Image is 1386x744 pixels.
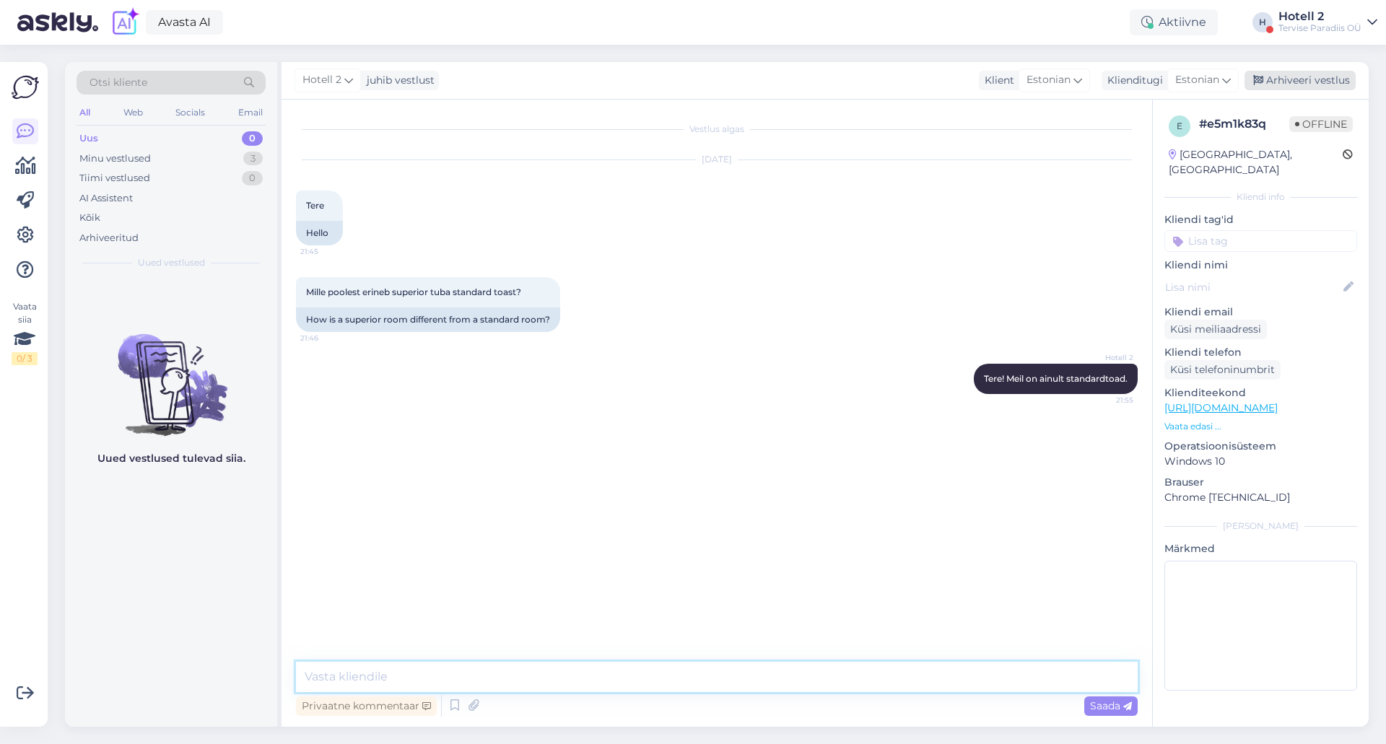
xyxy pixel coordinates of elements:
div: Uus [79,131,98,146]
span: Mille poolest erineb superior tuba standard toast? [306,286,521,297]
div: Arhiveeritud [79,231,139,245]
p: Brauser [1164,475,1357,490]
p: Klienditeekond [1164,385,1357,401]
span: Offline [1289,116,1353,132]
p: Kliendi tag'id [1164,212,1357,227]
div: Küsi meiliaadressi [1164,320,1267,339]
span: Saada [1090,699,1132,712]
p: Uued vestlused tulevad siia. [97,451,245,466]
span: Tere [306,200,324,211]
input: Lisa nimi [1165,279,1341,295]
p: Windows 10 [1164,454,1357,469]
img: Askly Logo [12,74,39,101]
p: Märkmed [1164,541,1357,556]
p: Operatsioonisüsteem [1164,439,1357,454]
div: Minu vestlused [79,152,151,166]
div: How is a superior room different from a standard room? [296,307,560,332]
a: Hotell 2Tervise Paradiis OÜ [1278,11,1377,34]
div: Tiimi vestlused [79,171,150,185]
div: [PERSON_NAME] [1164,520,1357,533]
div: Hello [296,221,343,245]
span: Hotell 2 [1079,352,1133,363]
span: Hotell 2 [302,72,341,88]
div: 3 [243,152,263,166]
div: Web [121,103,146,122]
a: Avasta AI [146,10,223,35]
div: juhib vestlust [361,73,435,88]
img: explore-ai [110,7,140,38]
p: Kliendi telefon [1164,345,1357,360]
div: Arhiveeri vestlus [1245,71,1356,90]
span: Estonian [1175,72,1219,88]
div: Kliendi info [1164,191,1357,203]
input: Lisa tag [1164,230,1357,252]
img: No chats [65,308,277,438]
p: Vaata edasi ... [1164,420,1357,433]
span: 21:46 [300,333,354,343]
div: Hotell 2 [1278,11,1361,22]
div: Tervise Paradiis OÜ [1278,22,1361,34]
span: 21:55 [1079,395,1133,406]
div: Küsi telefoninumbrit [1164,360,1281,380]
div: Aktiivne [1130,9,1218,35]
div: Vestlus algas [296,123,1138,136]
div: Klienditugi [1102,73,1163,88]
div: Kõik [79,211,100,225]
div: Socials [173,103,208,122]
div: Klient [979,73,1014,88]
a: [URL][DOMAIN_NAME] [1164,401,1278,414]
div: 0 [242,171,263,185]
div: # e5m1k83q [1199,115,1289,133]
div: Vaata siia [12,300,38,365]
div: AI Assistent [79,191,133,206]
span: Otsi kliente [90,75,147,90]
span: Estonian [1027,72,1071,88]
div: Privaatne kommentaar [296,696,437,716]
div: 0 [242,131,263,146]
p: Kliendi email [1164,305,1357,320]
span: Tere! Meil on ainult standardtoad. [984,373,1128,384]
div: [DATE] [296,153,1138,166]
div: 0 / 3 [12,352,38,365]
p: Chrome [TECHNICAL_ID] [1164,490,1357,505]
div: All [77,103,93,122]
div: [GEOGRAPHIC_DATA], [GEOGRAPHIC_DATA] [1169,147,1343,178]
p: Kliendi nimi [1164,258,1357,273]
span: Uued vestlused [138,256,205,269]
span: e [1177,121,1182,131]
div: H [1252,12,1273,32]
span: 21:45 [300,246,354,257]
div: Email [235,103,266,122]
